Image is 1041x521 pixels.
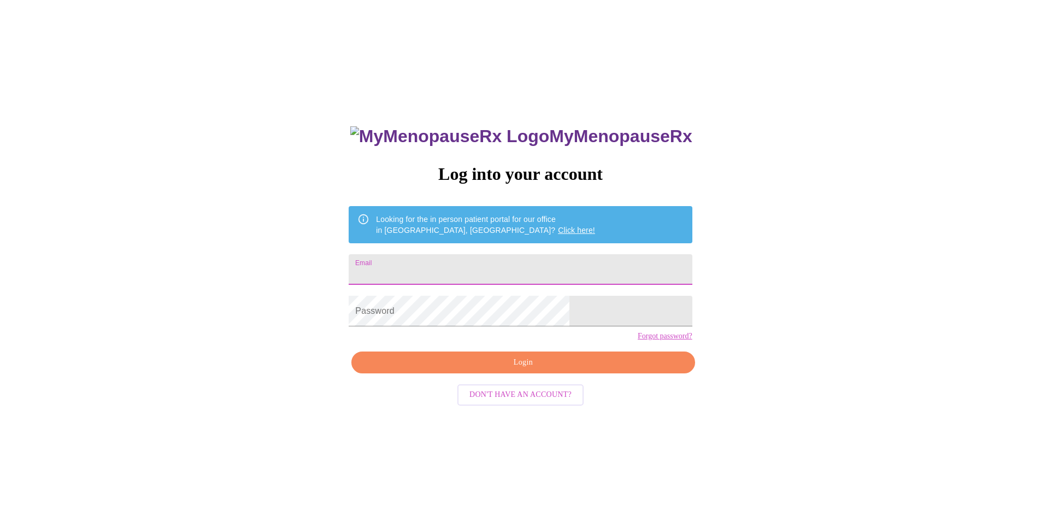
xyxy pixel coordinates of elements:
[455,389,586,399] a: Don't have an account?
[457,384,584,406] button: Don't have an account?
[638,332,692,341] a: Forgot password?
[349,164,692,184] h3: Log into your account
[469,388,572,402] span: Don't have an account?
[350,126,692,147] h3: MyMenopauseRx
[376,209,595,240] div: Looking for the in person patient portal for our office in [GEOGRAPHIC_DATA], [GEOGRAPHIC_DATA]?
[558,226,595,235] a: Click here!
[350,126,549,147] img: MyMenopauseRx Logo
[364,356,682,370] span: Login
[351,352,695,374] button: Login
